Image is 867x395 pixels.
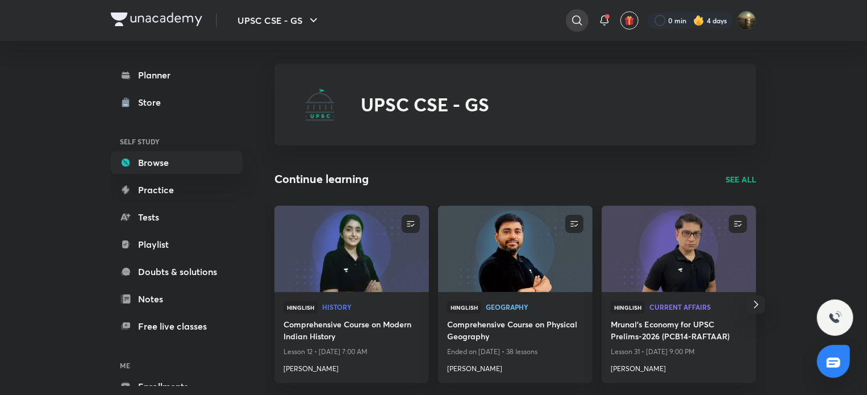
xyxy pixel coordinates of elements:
img: UPSC CSE - GS [302,86,338,123]
h6: SELF STUDY [111,132,243,151]
img: new-thumbnail [273,205,430,293]
p: Lesson 31 • [DATE] 9:00 PM [611,344,747,359]
a: Comprehensive Course on Physical Geography [447,318,583,344]
span: Hinglish [611,301,645,314]
a: Planner [111,64,243,86]
a: new-thumbnail [274,206,429,292]
a: Browse [111,151,243,174]
a: Playlist [111,233,243,256]
a: Doubts & solutions [111,260,243,283]
a: Current Affairs [649,303,747,311]
a: Free live classes [111,315,243,338]
button: avatar [620,11,639,30]
h6: ME [111,356,243,375]
span: Hinglish [284,301,318,314]
a: [PERSON_NAME] [447,359,583,374]
a: Notes [111,288,243,310]
span: Current Affairs [649,303,747,310]
a: History [322,303,420,311]
button: UPSC CSE - GS [231,9,327,32]
a: new-thumbnail [438,206,593,292]
a: Practice [111,178,243,201]
a: Comprehensive Course on Modern Indian History [284,318,420,344]
img: new-thumbnail [436,205,594,293]
span: History [322,303,420,310]
a: Tests [111,206,243,228]
a: Store [111,91,243,114]
a: [PERSON_NAME] [611,359,747,374]
img: avatar [624,15,635,26]
p: Lesson 12 • [DATE] 7:00 AM [284,344,420,359]
a: [PERSON_NAME] [284,359,420,374]
img: ttu [828,311,842,325]
a: Company Logo [111,13,202,29]
a: SEE ALL [726,173,756,185]
p: Ended on [DATE] • 38 lessons [447,344,583,359]
img: streak [693,15,705,26]
a: Mrunal’s Economy for UPSC Prelims-2026 (PCB14-RAFTAAR) [611,318,747,344]
a: Geography [486,303,583,311]
img: Company Logo [111,13,202,26]
span: Geography [486,303,583,310]
img: new-thumbnail [600,205,757,293]
img: Omkar Gote [737,11,756,30]
h2: Continue learning [274,171,369,188]
span: Hinglish [447,301,481,314]
a: new-thumbnail [602,206,756,292]
h2: UPSC CSE - GS [361,94,489,115]
div: Store [138,95,168,109]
